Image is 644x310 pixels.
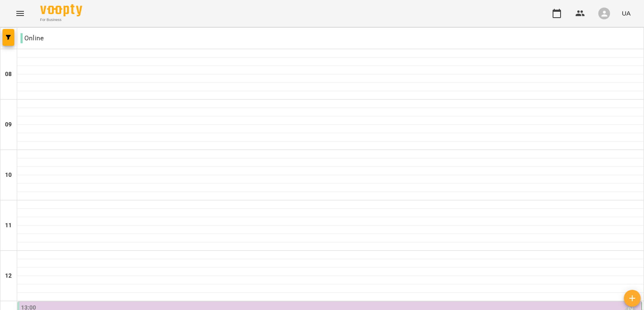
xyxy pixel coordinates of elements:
[10,3,30,24] button: Menu
[5,171,12,180] h6: 10
[622,9,631,18] span: UA
[5,271,12,281] h6: 12
[5,120,12,129] h6: 09
[40,17,82,23] span: For Business
[5,221,12,230] h6: 11
[21,33,44,43] p: Online
[40,4,82,16] img: Voopty Logo
[618,5,634,21] button: UA
[5,70,12,79] h6: 08
[624,290,641,307] button: Створити урок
